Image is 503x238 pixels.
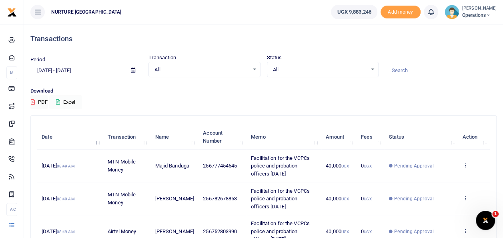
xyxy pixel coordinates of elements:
[154,66,248,74] span: All
[326,196,349,202] span: 40,000
[394,162,434,169] span: Pending Approval
[108,228,136,234] span: Airtel Money
[267,54,282,62] label: Status
[476,211,495,230] iframe: Intercom live chat
[364,164,371,168] small: UGX
[251,155,310,177] span: Facilitation for the VCPCs police and probation officers [DATE]
[57,197,75,201] small: 08:49 AM
[364,197,371,201] small: UGX
[337,8,371,16] span: UGX 9,883,246
[341,197,349,201] small: UGX
[328,5,380,19] li: Wallet ballance
[331,5,377,19] a: UGX 9,883,246
[492,211,499,217] span: 1
[251,188,310,210] span: Facilitation for the VCPCs police and probation officers [DATE]
[30,34,497,43] h4: Transactions
[273,66,367,74] span: All
[361,196,371,202] span: 0
[246,125,321,149] th: Memo: activate to sort column ascending
[48,8,125,16] span: NURTURE [GEOGRAPHIC_DATA]
[148,54,176,62] label: Transaction
[341,230,349,234] small: UGX
[42,228,74,234] span: [DATE]
[42,196,74,202] span: [DATE]
[103,125,150,149] th: Transaction: activate to sort column ascending
[42,163,74,169] span: [DATE]
[326,163,349,169] span: 40,000
[462,5,497,12] small: [PERSON_NAME]
[30,64,124,77] input: select period
[381,6,421,19] span: Add money
[385,64,497,77] input: Search
[7,8,17,17] img: logo-small
[108,192,136,206] span: MTN Mobile Money
[155,163,189,169] span: Majid Banduga
[57,164,75,168] small: 08:49 AM
[203,196,237,202] span: 256782678853
[203,163,237,169] span: 256777454545
[361,163,371,169] span: 0
[361,228,371,234] span: 0
[458,125,490,149] th: Action: activate to sort column ascending
[198,125,246,149] th: Account Number: activate to sort column ascending
[394,195,434,202] span: Pending Approval
[364,230,371,234] small: UGX
[30,95,48,109] button: PDF
[462,12,497,19] span: Operations
[385,125,458,149] th: Status: activate to sort column ascending
[30,56,45,64] label: Period
[381,8,421,14] a: Add money
[7,9,17,15] a: logo-small logo-large logo-large
[6,66,17,79] li: M
[357,125,385,149] th: Fees: activate to sort column ascending
[394,228,434,235] span: Pending Approval
[37,125,103,149] th: Date: activate to sort column descending
[341,164,349,168] small: UGX
[49,95,82,109] button: Excel
[155,228,194,234] span: [PERSON_NAME]
[6,203,17,216] li: Ac
[445,5,497,19] a: profile-user [PERSON_NAME] Operations
[381,6,421,19] li: Toup your wallet
[155,196,194,202] span: [PERSON_NAME]
[321,125,357,149] th: Amount: activate to sort column ascending
[108,159,136,173] span: MTN Mobile Money
[326,228,349,234] span: 40,000
[150,125,198,149] th: Name: activate to sort column ascending
[445,5,459,19] img: profile-user
[30,87,497,95] p: Download
[57,230,75,234] small: 08:49 AM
